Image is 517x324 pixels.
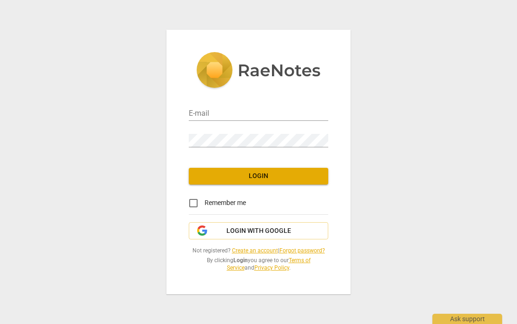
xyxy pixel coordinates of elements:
[432,314,502,324] div: Ask support
[189,257,328,272] span: By clicking you agree to our and .
[189,168,328,185] button: Login
[227,257,311,271] a: Terms of Service
[226,226,291,236] span: Login with Google
[232,247,278,254] a: Create an account
[205,198,246,208] span: Remember me
[254,264,289,271] a: Privacy Policy
[196,172,321,181] span: Login
[279,247,325,254] a: Forgot password?
[189,247,328,255] span: Not registered? |
[196,52,321,90] img: 5ac2273c67554f335776073100b6d88f.svg
[233,257,248,264] b: Login
[189,222,328,240] button: Login with Google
